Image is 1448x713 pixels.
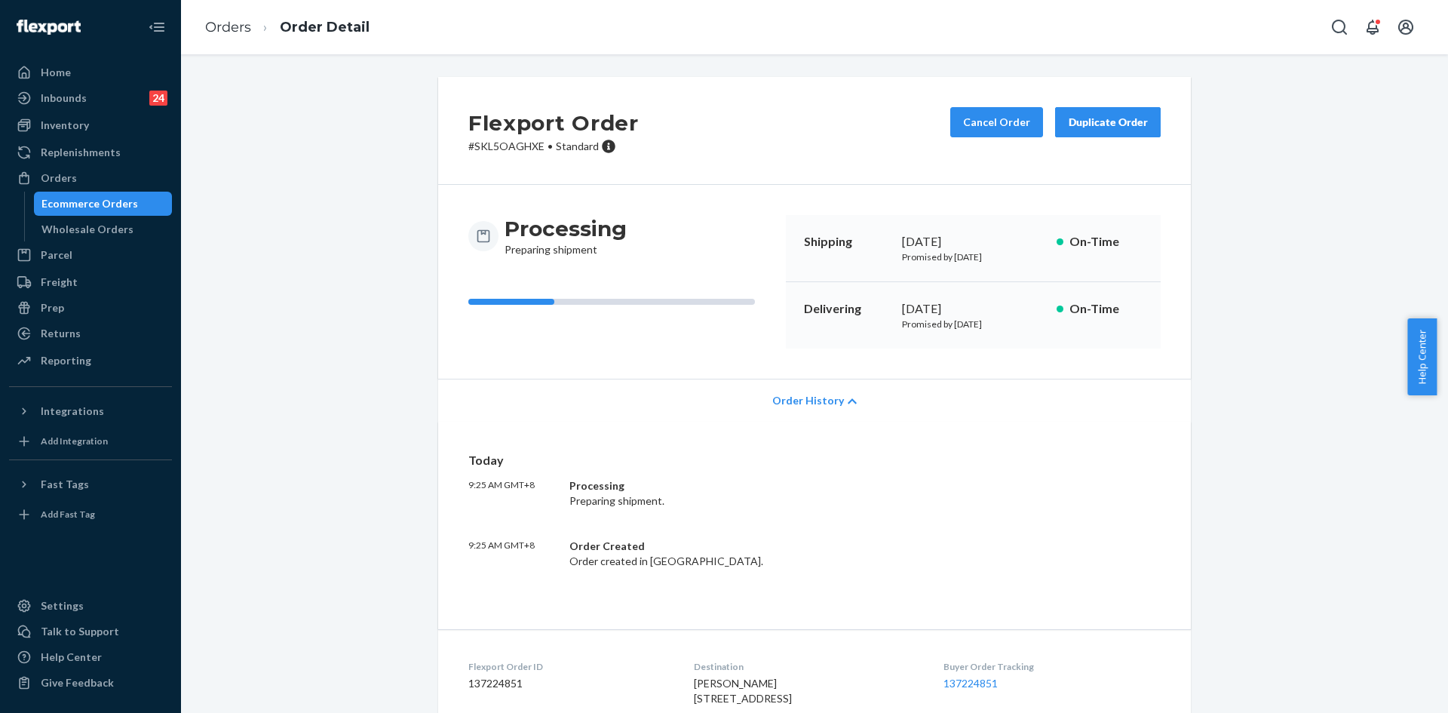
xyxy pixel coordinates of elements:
p: On-Time [1069,300,1143,318]
dt: Flexport Order ID [468,660,670,673]
a: Orders [9,166,172,190]
a: Orders [205,19,251,35]
a: Add Fast Tag [9,502,172,527]
a: Reporting [9,349,172,373]
div: Fast Tags [41,477,89,492]
h3: Processing [505,215,627,242]
p: 9:25 AM GMT+8 [468,539,557,569]
span: Standard [556,140,599,152]
span: [PERSON_NAME] [STREET_ADDRESS] [694,677,792,705]
button: Integrations [9,399,172,423]
a: Inbounds24 [9,86,172,110]
a: Talk to Support [9,619,172,644]
span: Order History [772,393,844,408]
button: Fast Tags [9,472,172,496]
div: Give Feedback [41,675,114,690]
div: Orders [41,171,77,186]
div: Add Integration [41,435,108,447]
div: Add Fast Tag [41,508,95,521]
a: Home [9,60,172,85]
a: Add Integration [9,429,172,453]
div: Home [41,65,71,80]
p: Delivering [804,300,890,318]
img: Flexport logo [17,20,81,35]
div: Settings [41,598,84,613]
p: # SKL5OAGHXE [468,139,639,154]
button: Open Search Box [1324,12,1354,42]
div: Preparing shipment [505,215,627,257]
dt: Destination [694,660,919,673]
div: 24 [149,91,167,106]
div: Preparing shipment. [569,478,1015,509]
div: Parcel [41,247,72,263]
div: Inbounds [41,91,87,106]
div: Freight [41,275,78,290]
a: Ecommerce Orders [34,192,173,216]
button: Open account menu [1391,12,1421,42]
h2: Flexport Order [468,107,639,139]
button: Give Feedback [9,671,172,695]
div: Duplicate Order [1068,115,1148,130]
ol: breadcrumbs [193,5,382,50]
div: Order Created [569,539,1015,554]
button: Help Center [1407,318,1437,395]
button: Close Navigation [142,12,172,42]
a: Order Detail [280,19,370,35]
dt: Buyer Order Tracking [943,660,1161,673]
div: Replenishments [41,145,121,160]
button: Duplicate Order [1055,107,1161,137]
button: Cancel Order [950,107,1043,137]
a: Parcel [9,243,172,267]
div: Help Center [41,650,102,665]
div: Talk to Support [41,624,119,639]
div: Prep [41,300,64,315]
p: Promised by [DATE] [902,250,1045,263]
dd: 137224851 [468,676,670,691]
div: Wholesale Orders [41,222,133,237]
p: 9:25 AM GMT+8 [468,478,557,509]
a: Replenishments [9,140,172,164]
p: Today [468,452,1161,469]
p: Shipping [804,233,890,250]
a: Settings [9,594,172,618]
p: On-Time [1069,233,1143,250]
span: • [548,140,553,152]
div: Order created in [GEOGRAPHIC_DATA]. [569,539,1015,569]
a: 137224851 [943,677,998,690]
p: Promised by [DATE] [902,318,1045,330]
a: Returns [9,321,172,346]
a: Help Center [9,645,172,669]
div: Reporting [41,353,91,368]
a: Prep [9,296,172,320]
a: Inventory [9,113,172,137]
div: Returns [41,326,81,341]
div: [DATE] [902,233,1045,250]
a: Wholesale Orders [34,217,173,241]
div: [DATE] [902,300,1045,318]
div: Inventory [41,118,89,133]
button: Open notifications [1357,12,1388,42]
div: Ecommerce Orders [41,196,138,211]
div: Integrations [41,404,104,419]
div: Processing [569,478,1015,493]
a: Freight [9,270,172,294]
